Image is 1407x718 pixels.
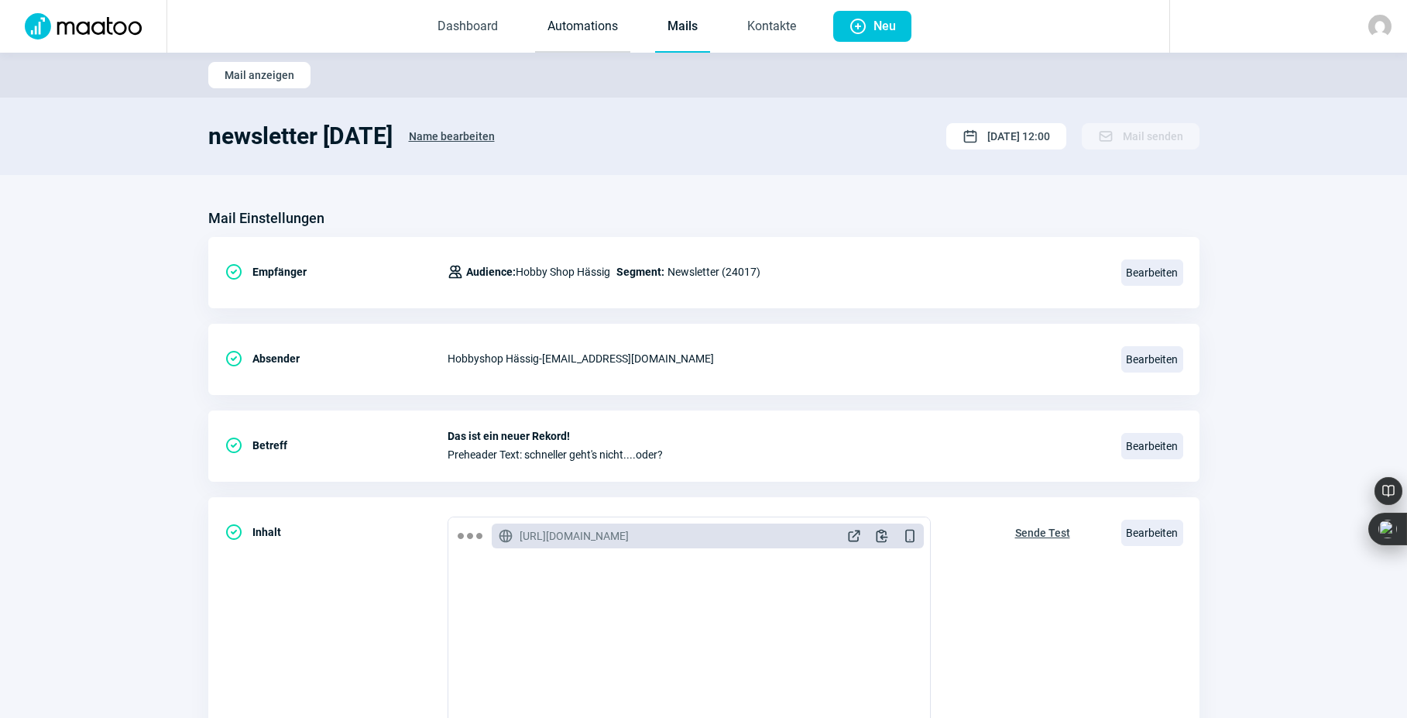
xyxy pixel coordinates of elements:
[535,2,630,53] a: Automations
[225,517,448,548] div: Inhalt
[1082,123,1199,149] button: Mail senden
[655,2,710,53] a: Mails
[735,2,808,53] a: Kontakte
[1121,433,1183,459] span: Bearbeiten
[466,263,610,281] span: Hobby Shop Hässig
[999,517,1086,546] button: Sende Test
[448,448,1103,461] span: Preheader Text: schneller geht's nicht....oder?
[208,206,324,231] h3: Mail Einstellungen
[448,430,1103,442] span: Das ist ein neuer Rekord!
[208,62,311,88] button: Mail anzeigen
[1015,520,1070,545] span: Sende Test
[833,11,911,42] button: Neu
[466,266,516,278] span: Audience:
[409,124,495,149] span: Name bearbeiten
[1121,520,1183,546] span: Bearbeiten
[873,11,896,42] span: Neu
[1123,124,1183,149] span: Mail senden
[225,343,448,374] div: Absender
[987,124,1050,149] span: [DATE] 12:00
[225,63,294,88] span: Mail anzeigen
[1121,346,1183,373] span: Bearbeiten
[946,123,1066,149] button: [DATE] 12:00
[425,2,510,53] a: Dashboard
[448,343,1103,374] div: Hobbyshop Hässig - [EMAIL_ADDRESS][DOMAIN_NAME]
[225,256,448,287] div: Empfänger
[225,430,448,461] div: Betreff
[15,13,151,40] img: Logo
[1121,259,1183,286] span: Bearbeiten
[616,263,664,281] span: Segment:
[208,122,393,150] h1: newsletter [DATE]
[520,528,629,544] span: [URL][DOMAIN_NAME]
[393,122,511,150] button: Name bearbeiten
[1368,15,1392,38] img: avatar
[448,256,760,287] div: Newsletter (24017)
